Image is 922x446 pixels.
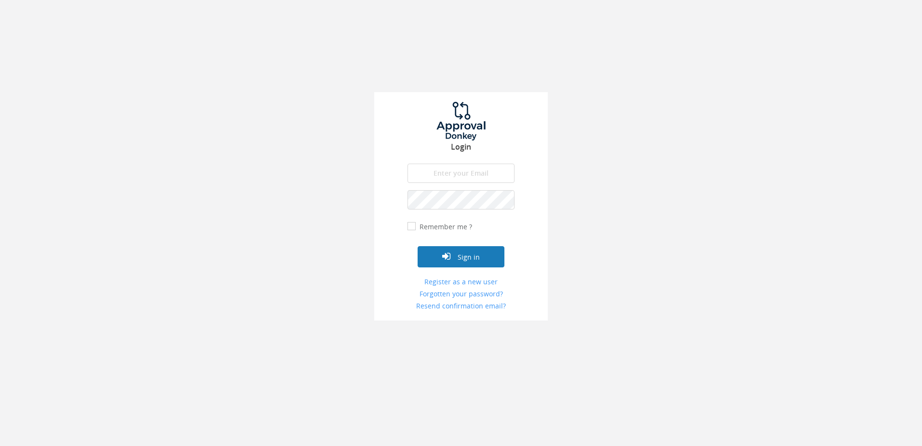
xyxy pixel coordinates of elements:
a: Register as a new user [407,277,515,287]
a: Resend confirmation email? [407,301,515,311]
button: Sign in [418,246,504,267]
img: logo.png [425,102,497,140]
h3: Login [374,143,548,152]
input: Enter your Email [407,164,515,183]
a: Forgotten your password? [407,289,515,299]
label: Remember me ? [417,222,472,232]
